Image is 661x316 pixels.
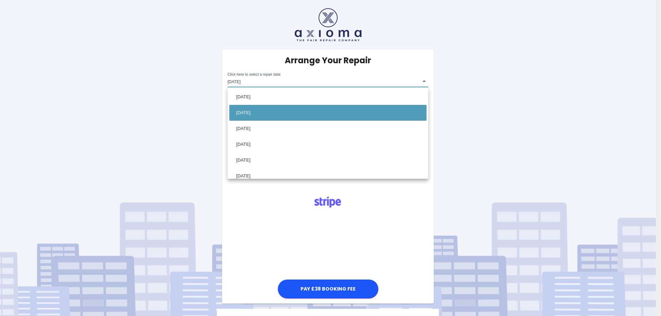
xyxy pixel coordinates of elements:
li: [DATE] [229,168,427,184]
li: [DATE] [229,89,427,105]
li: [DATE] [229,152,427,168]
li: [DATE] [229,137,427,152]
li: [DATE] [229,121,427,137]
li: [DATE] [229,105,427,121]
